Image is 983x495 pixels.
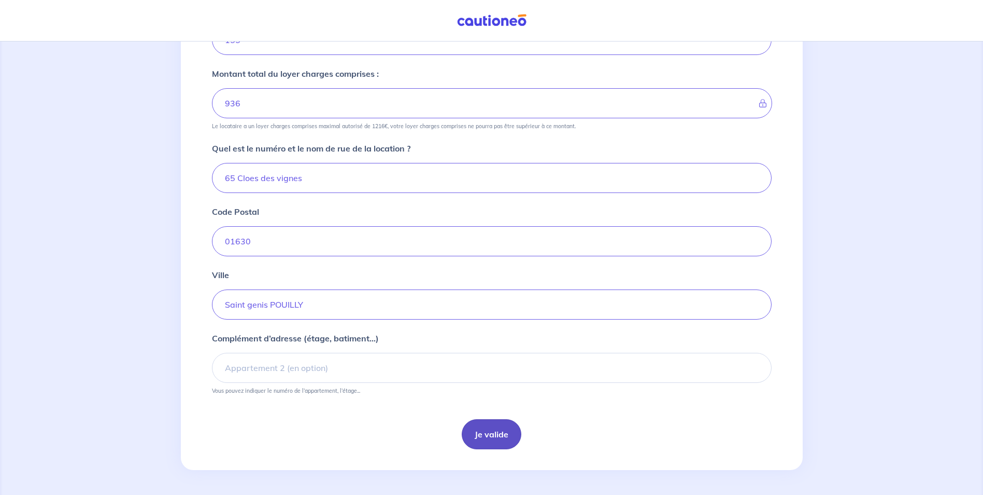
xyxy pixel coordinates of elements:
p: Quel est le numéro et le nom de rue de la location ? [212,142,410,155]
button: Je valide [462,419,521,449]
input: Appartement 2 (en option) [212,353,772,383]
img: Cautioneo [453,14,531,27]
p: Le locataire a un loyer charges comprises maximal autorisé de 1216€, votre loyer charges comprise... [212,122,576,130]
input: Ex: 165 avenue de Bretagne [212,163,772,193]
p: Ville [212,269,229,281]
p: Vous pouvez indiquer le numéro de l’appartement, l’étage... [212,387,360,394]
input: Ex: 59000 [212,226,772,256]
p: Montant total du loyer charges comprises : [212,67,379,80]
p: Complément d’adresse (étage, batiment...) [212,332,379,345]
input: Ex: Lille [212,290,772,320]
p: Code Postal [212,205,259,218]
